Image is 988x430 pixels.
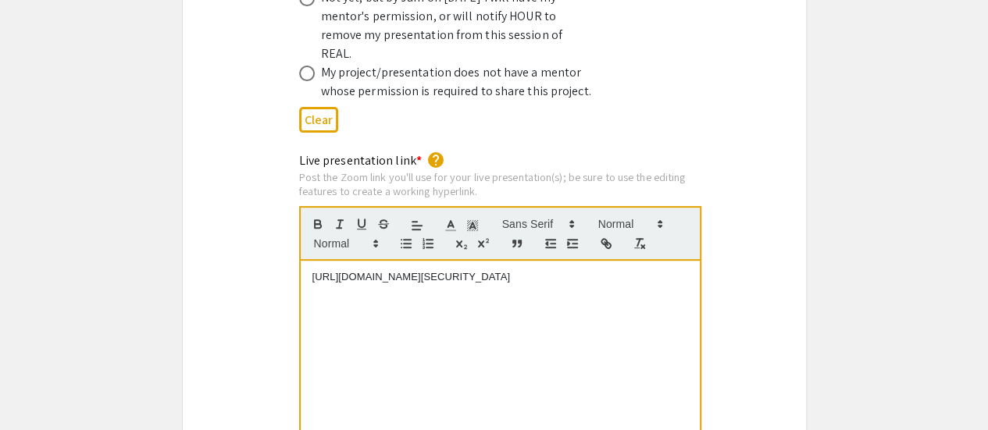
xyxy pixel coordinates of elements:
mat-icon: help [426,151,445,169]
button: Clear [299,107,338,133]
mat-label: Live presentation link [299,152,422,169]
div: Post the Zoom link you'll use for your live presentation(s); be sure to use the editing features ... [299,170,701,197]
div: My project/presentation does not have a mentor whose permission is required to share this project. [321,63,594,101]
p: [URL][DOMAIN_NAME][SECURITY_DATA] [312,270,688,284]
iframe: Chat [12,360,66,418]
